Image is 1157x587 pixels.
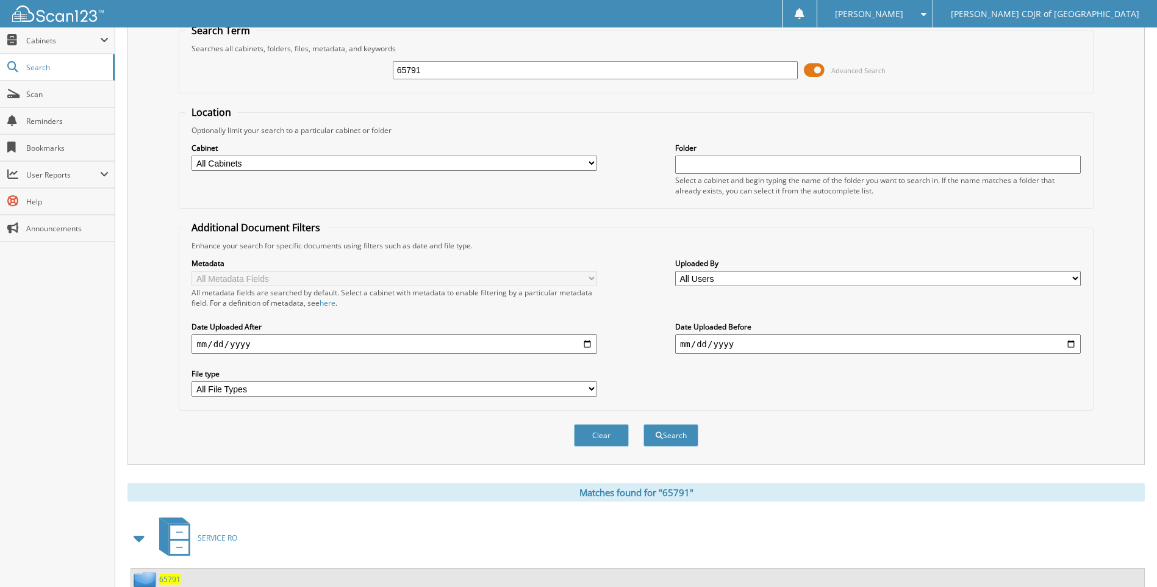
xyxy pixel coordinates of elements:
[831,66,886,75] span: Advanced Search
[26,170,100,180] span: User Reports
[192,258,597,268] label: Metadata
[192,287,597,308] div: All metadata fields are searched by default. Select a cabinet with metadata to enable filtering b...
[26,223,109,234] span: Announcements
[185,221,326,234] legend: Additional Document Filters
[26,89,109,99] span: Scan
[192,322,597,332] label: Date Uploaded After
[185,106,237,119] legend: Location
[26,116,109,126] span: Reminders
[12,5,104,22] img: scan123-logo-white.svg
[192,334,597,354] input: start
[675,334,1081,354] input: end
[185,24,256,37] legend: Search Term
[26,196,109,207] span: Help
[159,574,181,585] a: 65791
[185,125,1086,135] div: Optionally limit your search to a particular cabinet or folder
[152,514,237,562] a: SERVICE RO
[1096,528,1157,587] iframe: Chat Widget
[198,533,237,543] span: SERVICE RO
[643,424,698,447] button: Search
[835,10,903,18] span: [PERSON_NAME]
[185,43,1086,54] div: Searches all cabinets, folders, files, metadata, and keywords
[134,572,159,587] img: folder2.png
[192,143,597,153] label: Cabinet
[127,483,1145,502] div: Matches found for "65791"
[185,240,1086,251] div: Enhance your search for specific documents using filters such as date and file type.
[26,143,109,153] span: Bookmarks
[951,10,1139,18] span: [PERSON_NAME] CDJR of [GEOGRAPHIC_DATA]
[192,369,597,379] label: File type
[675,322,1081,332] label: Date Uploaded Before
[675,175,1081,196] div: Select a cabinet and begin typing the name of the folder you want to search in. If the name match...
[675,143,1081,153] label: Folder
[675,258,1081,268] label: Uploaded By
[26,62,107,73] span: Search
[320,298,335,308] a: here
[26,35,100,46] span: Cabinets
[574,424,629,447] button: Clear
